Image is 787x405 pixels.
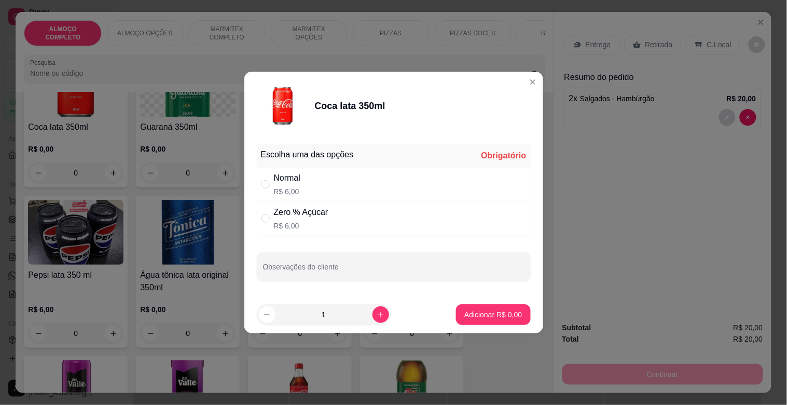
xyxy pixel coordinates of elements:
p: R$ 6,00 [274,221,328,231]
div: Coca lata 350ml [315,99,385,113]
img: product-image [257,80,309,132]
button: increase-product-quantity [372,306,389,323]
div: Escolha uma das opções [261,148,354,161]
p: Adicionar R$ 0,00 [464,309,522,320]
button: Close [524,74,541,90]
button: decrease-product-quantity [259,306,275,323]
div: Zero % Açúcar [274,206,328,219]
div: Normal [274,172,301,184]
input: Observações do cliente [263,266,524,276]
div: Obrigatório [481,150,526,162]
p: R$ 6,00 [274,186,301,197]
button: Adicionar R$ 0,00 [456,304,530,325]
